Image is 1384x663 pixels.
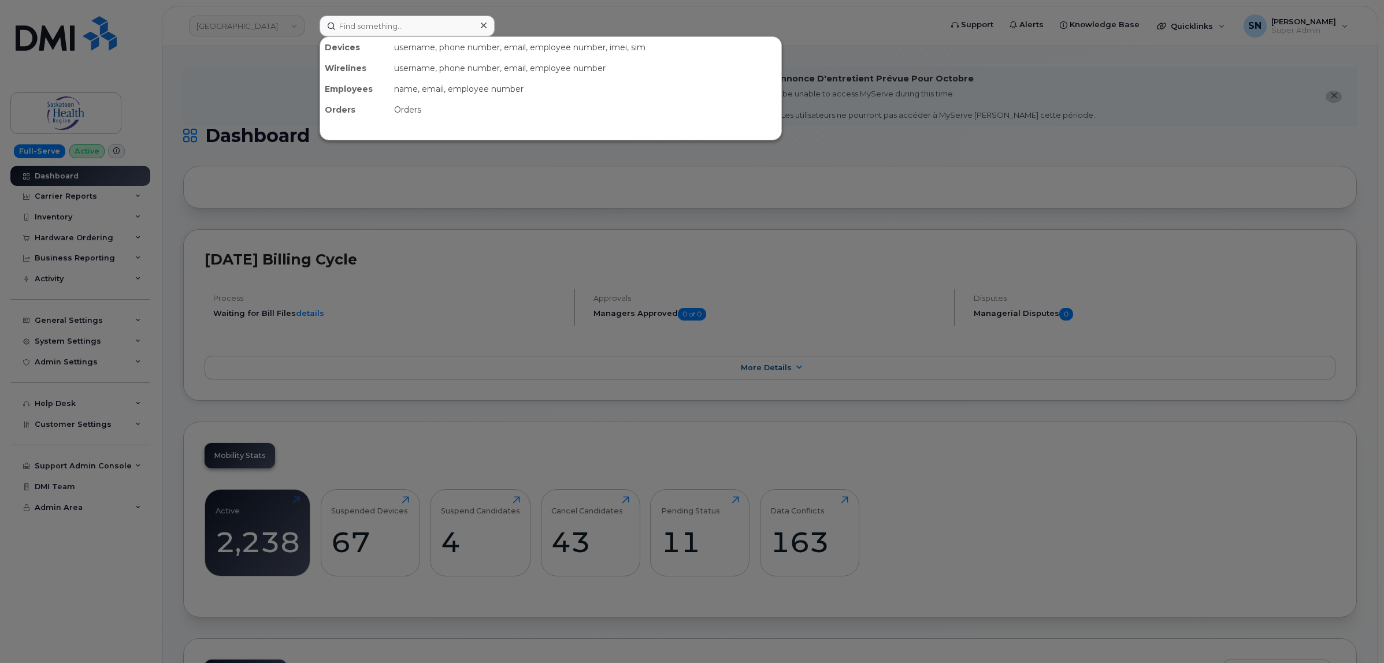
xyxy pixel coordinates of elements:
div: username, phone number, email, employee number, imei, sim [389,37,781,58]
div: Employees [320,79,389,99]
div: Devices [320,37,389,58]
div: username, phone number, email, employee number [389,58,781,79]
div: Orders [320,99,389,120]
iframe: Messenger Launcher [1334,613,1375,654]
div: name, email, employee number [389,79,781,99]
div: Wirelines [320,58,389,79]
div: Orders [389,99,781,120]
